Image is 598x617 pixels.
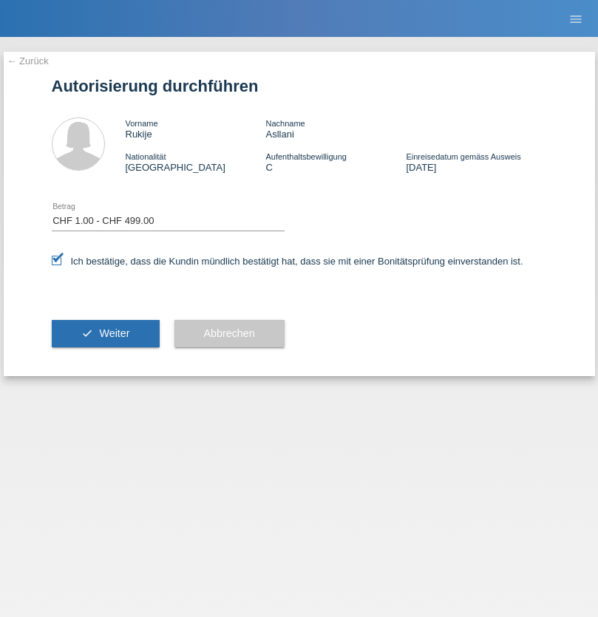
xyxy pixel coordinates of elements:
[406,151,546,173] div: [DATE]
[265,151,406,173] div: C
[126,117,266,140] div: Rukije
[561,14,591,23] a: menu
[126,119,158,128] span: Vorname
[204,327,255,339] span: Abbrechen
[81,327,93,339] i: check
[126,152,166,161] span: Nationalität
[265,117,406,140] div: Asllani
[568,12,583,27] i: menu
[126,151,266,173] div: [GEOGRAPHIC_DATA]
[265,119,305,128] span: Nachname
[99,327,129,339] span: Weiter
[406,152,520,161] span: Einreisedatum gemäss Ausweis
[174,320,285,348] button: Abbrechen
[265,152,346,161] span: Aufenthaltsbewilligung
[52,77,547,95] h1: Autorisierung durchführen
[52,256,523,267] label: Ich bestätige, dass die Kundin mündlich bestätigt hat, dass sie mit einer Bonitätsprüfung einvers...
[52,320,160,348] button: check Weiter
[7,55,49,67] a: ← Zurück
